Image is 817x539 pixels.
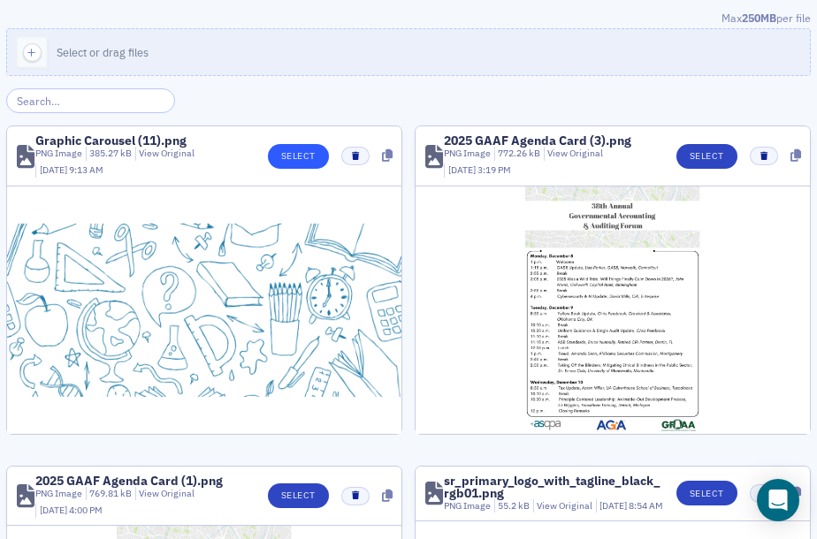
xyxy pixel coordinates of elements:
[35,487,82,501] div: PNG Image
[599,499,629,512] span: [DATE]
[86,147,133,161] div: 385.27 kB
[629,499,663,512] span: 8:54 AM
[86,487,133,501] div: 769.81 kB
[40,504,69,516] span: [DATE]
[537,499,592,512] a: View Original
[757,479,799,521] div: Open Intercom Messenger
[268,483,329,508] button: Select
[35,147,82,161] div: PNG Image
[69,163,103,176] span: 9:13 AM
[6,10,811,29] div: Max per file
[448,163,477,176] span: [DATE]
[742,11,776,25] span: 250MB
[676,481,737,505] button: Select
[268,144,329,169] button: Select
[444,134,631,147] div: 2025 GAAF Agenda Card (3).png
[494,147,541,161] div: 772.26 kB
[35,474,223,487] div: 2025 GAAF Agenda Card (1).png
[139,487,195,499] a: View Original
[69,504,103,516] span: 4:00 PM
[35,134,187,147] div: Graphic Carousel (11).png
[6,88,175,113] input: Search…
[6,28,811,76] button: Select or drag files
[676,144,737,169] button: Select
[40,163,69,176] span: [DATE]
[547,147,603,159] a: View Original
[444,474,664,499] div: sr_primary_logo_with_tagline_black_rgb01.png
[477,163,511,176] span: 3:19 PM
[57,45,149,59] span: Select or drag files
[444,499,491,513] div: PNG Image
[139,147,195,159] a: View Original
[444,147,491,161] div: PNG Image
[494,499,531,513] div: 55.2 kB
